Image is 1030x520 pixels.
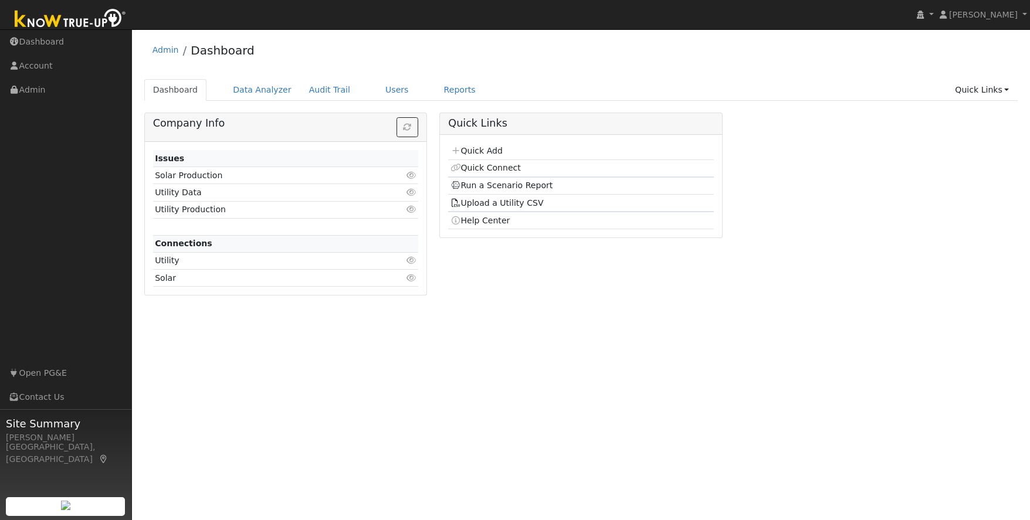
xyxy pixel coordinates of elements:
a: Quick Links [946,79,1018,101]
i: Click to view [406,256,416,264]
img: retrieve [61,501,70,510]
td: Solar [153,270,375,287]
td: Solar Production [153,167,375,184]
td: Utility Data [153,184,375,201]
a: Dashboard [191,43,255,57]
div: [PERSON_NAME] [6,431,126,444]
a: Dashboard [144,79,207,101]
span: Site Summary [6,416,126,431]
a: Quick Connect [450,163,521,172]
i: Click to view [406,171,416,179]
a: Admin [153,45,179,55]
a: Quick Add [450,146,503,155]
a: Reports [435,79,484,101]
div: [GEOGRAPHIC_DATA], [GEOGRAPHIC_DATA] [6,441,126,465]
a: Run a Scenario Report [450,181,553,190]
h5: Quick Links [448,117,713,130]
td: Utility Production [153,201,375,218]
a: Data Analyzer [224,79,300,101]
a: Upload a Utility CSV [450,198,544,208]
a: Map [99,454,109,464]
i: Click to view [406,274,416,282]
strong: Issues [155,154,184,163]
strong: Connections [155,239,212,248]
img: Know True-Up [9,6,132,33]
h5: Company Info [153,117,418,130]
i: Click to view [406,188,416,196]
span: [PERSON_NAME] [949,10,1018,19]
i: Click to view [406,205,416,213]
a: Help Center [450,216,510,225]
a: Users [377,79,418,101]
td: Utility [153,252,375,269]
a: Audit Trail [300,79,359,101]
